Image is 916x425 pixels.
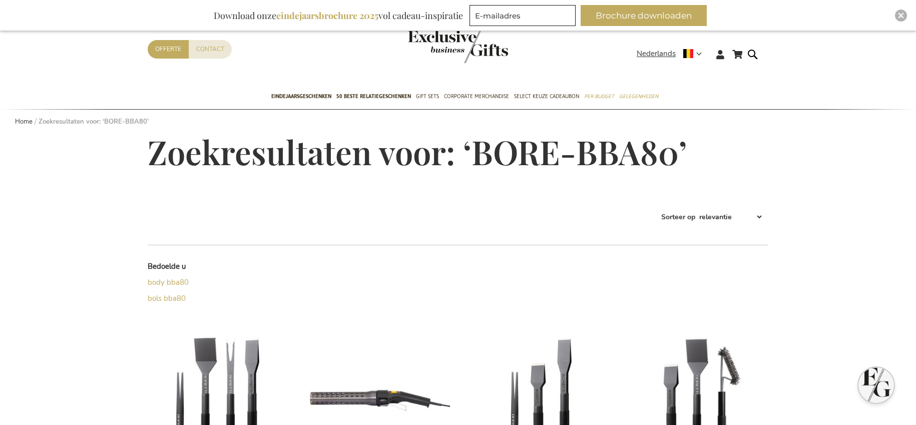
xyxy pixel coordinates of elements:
b: eindejaarsbrochure 2025 [276,10,378,22]
strong: Zoekresultaten voor: ‘BORE-BBA80’ [39,117,149,126]
img: Exclusive Business gifts logo [408,30,508,63]
a: body bba80 [148,277,189,287]
a: bols bba80 [148,293,186,303]
dt: Bedoelde u [148,261,303,272]
div: Close [895,10,907,22]
form: marketing offers and promotions [470,5,579,29]
a: store logo [408,30,458,63]
span: Eindejaarsgeschenken [271,91,331,102]
span: Corporate Merchandise [444,91,509,102]
a: Home [15,117,33,126]
input: E-mailadres [470,5,576,26]
a: Contact [189,40,232,59]
span: 50 beste relatiegeschenken [336,91,411,102]
label: Sorteer op [661,212,695,222]
span: Nederlands [637,48,676,60]
a: Offerte [148,40,189,59]
span: Gelegenheden [619,91,658,102]
span: Select Keuze Cadeaubon [514,91,579,102]
div: Download onze vol cadeau-inspiratie [209,5,468,26]
button: Brochure downloaden [581,5,707,26]
span: Per Budget [584,91,614,102]
span: Zoekresultaten voor: ‘BORE-BBA80’ [148,130,687,173]
span: Gift Sets [416,91,439,102]
div: Nederlands [637,48,708,60]
img: Close [898,13,904,19]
